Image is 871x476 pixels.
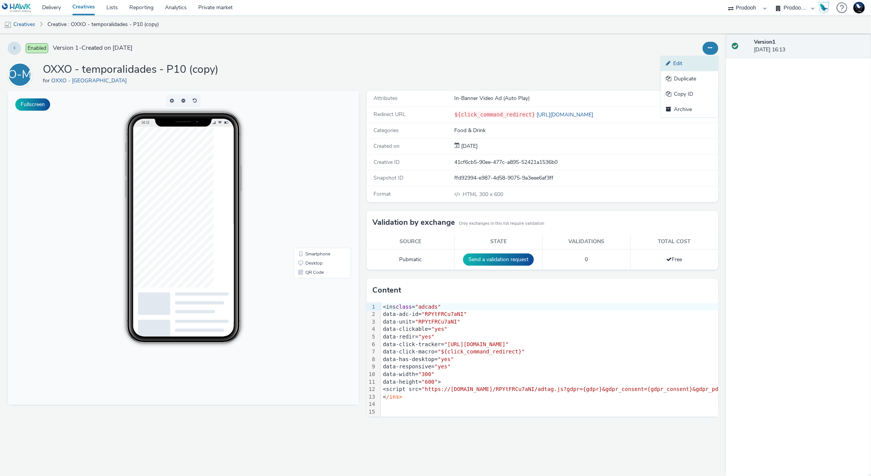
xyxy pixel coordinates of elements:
div: data-responsive= [381,363,851,371]
a: Hawk Academy [818,2,833,14]
span: Smartphone [298,161,323,165]
span: "RPYtFRCu7aNI" [422,311,467,317]
span: "600" [422,379,438,385]
span: Redirect URL [374,111,406,118]
span: 300 x 600 [462,191,504,198]
div: 5 [367,333,376,341]
div: data-click-macro= [381,348,851,356]
div: 8 [367,356,376,363]
span: QR Code [298,179,316,184]
span: "https://[DOMAIN_NAME]/RPYtFRCu7aNI/adtag.js?gdpr={gdpr}&gdpr_consent={gdpr_consent}&gdpr_pd=0" [422,386,728,392]
th: Validations [543,234,631,250]
th: State [455,234,543,250]
div: data-adc-id= [381,311,851,318]
span: "yes" [431,326,447,332]
div: data-has-desktop= [381,356,851,363]
div: 11 [367,378,376,386]
div: 12 [367,386,376,393]
li: Desktop [287,168,342,177]
div: 10 [367,371,376,378]
span: "${click_command_redirect}" [438,348,525,355]
div: Creation 14 October 2025, 16:13 [460,142,478,150]
div: 15 [367,408,376,416]
div: data-unit= [381,318,851,326]
small: Only exchanges in this list require validation [459,221,544,227]
div: data-width= [381,371,851,378]
div: data-redir= [381,333,851,341]
li: QR Code [287,177,342,186]
div: 41cf6cb5-90ee-477c-a895-52421a1536b0 [455,159,718,166]
a: Creative : OXXO - temporalidades - P10 (copy) [44,15,163,34]
button: Fullscreen [15,98,50,111]
span: Format [374,190,391,198]
span: "RPYtFRCu7aNI" [415,319,460,325]
span: Created on [374,142,400,150]
div: < [381,393,851,401]
a: Copy ID [661,87,718,102]
span: Snapshot ID [374,174,403,182]
div: 2 [367,311,376,318]
div: 3 [367,318,376,326]
span: "yes" [418,334,434,340]
div: 14 [367,401,376,408]
a: Edit [661,56,718,71]
span: "adcads" [415,304,441,310]
h3: Validation by exchange [372,217,455,228]
span: Creative ID [374,159,400,166]
span: class [396,304,412,310]
li: Smartphone [287,159,342,168]
div: <script src= type= >< [381,386,851,393]
span: Enabled [26,43,48,53]
span: 16:13 [134,29,142,34]
h1: OXXO - temporalidades - P10 (copy) [43,62,219,77]
div: [DATE] 16:13 [754,38,865,54]
div: ffd92994-e987-4d58-9075-9a3eee6af3ff [455,174,718,182]
span: Version 1 - Created on [DATE] [53,44,132,52]
span: Desktop [298,170,315,175]
th: Source [367,234,455,250]
a: Archive [661,102,718,117]
div: 13 [367,393,376,401]
strong: Version 1 [754,38,776,46]
div: 6 [367,341,376,348]
img: undefined Logo [2,3,31,13]
div: 1 [367,303,376,311]
button: Send a validation request [463,254,534,266]
code: ${click_command_redirect} [455,111,535,118]
div: 9 [367,363,376,371]
h3: Content [372,285,401,296]
span: HTML [463,191,480,198]
span: for [43,77,51,84]
span: Free [667,256,682,263]
img: mobile [4,21,11,29]
div: Food & Drink [455,127,718,134]
span: "yes" [435,363,451,370]
span: 0 [585,256,588,263]
div: data-clickable= [381,326,851,333]
div: O-M [8,64,32,85]
div: data-click-tracker= [381,341,851,348]
div: data-height= > [381,378,851,386]
span: Attributes [374,95,398,102]
img: Support Hawk [853,2,865,13]
span: "yes" [438,356,454,362]
td: Pubmatic [367,250,455,270]
span: "[URL][DOMAIN_NAME]" [444,341,509,347]
a: Duplicate [661,71,718,87]
div: In-Banner Video Ad (Auto Play) [455,95,718,102]
a: [URL][DOMAIN_NAME] [535,111,596,118]
a: O-M [8,71,35,78]
a: OXXO - [GEOGRAPHIC_DATA] [51,77,130,84]
span: "300" [418,371,434,377]
div: <ins = [381,303,851,311]
span: /ins> [386,394,402,400]
img: Hawk Academy [818,2,830,14]
span: Categories [374,127,399,134]
div: 4 [367,326,376,333]
th: Total cost [630,234,718,250]
div: 7 [367,348,376,356]
span: [DATE] [460,142,478,150]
